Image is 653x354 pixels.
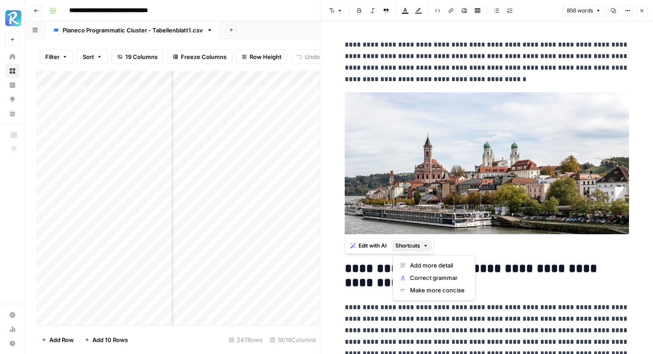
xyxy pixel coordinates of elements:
a: Home [5,50,20,64]
button: Filter [40,50,73,64]
button: Add 10 Rows [79,333,133,347]
a: Planeco Programmatic Cluster - Tabellenblatt1.csv [45,21,220,39]
button: Shortcuts [392,240,432,252]
span: 19 Columns [125,52,158,61]
span: Add 10 Rows [92,335,128,344]
span: Freeze Columns [181,52,227,61]
button: Row Height [236,50,287,64]
span: Filter [45,52,60,61]
button: Add Row [36,333,79,347]
button: Edit with AI [347,240,390,252]
a: Your Data [5,106,20,121]
span: Correct grammar [410,273,465,282]
div: 247 Rows [225,333,266,347]
button: Workspace: Radyant [5,7,20,29]
div: Shortcuts [393,255,476,300]
span: Sort [83,52,94,61]
a: Usage [5,322,20,336]
a: Opportunities [5,92,20,106]
span: Add more detail [410,261,465,270]
span: Row Height [250,52,282,61]
span: Shortcuts [395,242,420,250]
span: Edit with AI [358,242,386,250]
a: Insights [5,78,20,92]
div: Planeco Programmatic Cluster - Tabellenblatt1.csv [63,26,203,35]
button: Freeze Columns [167,50,232,64]
a: Browse [5,64,20,78]
a: Settings [5,308,20,322]
img: Radyant Logo [5,10,21,26]
button: 19 Columns [111,50,163,64]
button: Help + Support [5,336,20,350]
button: Sort [77,50,108,64]
div: 18/19 Columns [266,333,320,347]
span: 856 words [567,7,593,15]
button: Undo [291,50,326,64]
span: Add Row [49,335,74,344]
span: Make more concise [410,286,465,295]
span: Undo [305,52,320,61]
button: 856 words [563,5,605,16]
